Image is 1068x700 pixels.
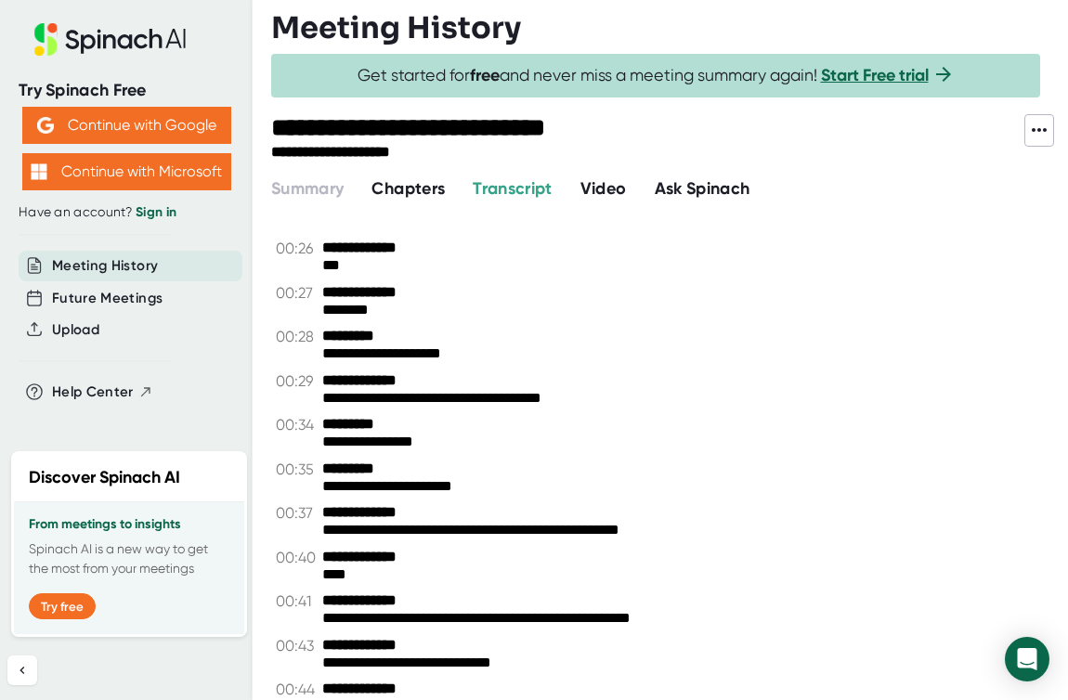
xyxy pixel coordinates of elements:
[276,284,318,302] span: 00:27
[276,681,318,698] span: 00:44
[655,178,750,199] span: Ask Spinach
[473,176,553,201] button: Transcript
[276,240,318,257] span: 00:26
[580,178,627,199] span: Video
[276,372,318,390] span: 00:29
[29,539,229,578] p: Spinach AI is a new way to get the most from your meetings
[470,65,500,85] b: free
[52,319,99,341] button: Upload
[52,288,163,309] button: Future Meetings
[29,593,96,619] button: Try free
[371,176,445,201] button: Chapters
[276,637,318,655] span: 00:43
[276,549,318,566] span: 00:40
[22,107,231,144] button: Continue with Google
[29,465,180,490] h2: Discover Spinach AI
[22,153,231,190] button: Continue with Microsoft
[136,204,176,220] a: Sign in
[52,382,134,403] span: Help Center
[358,65,955,86] span: Get started for and never miss a meeting summary again!
[276,592,318,610] span: 00:41
[371,178,445,199] span: Chapters
[37,117,54,134] img: Aehbyd4JwY73AAAAAElFTkSuQmCC
[276,416,318,434] span: 00:34
[271,176,344,201] button: Summary
[821,65,929,85] a: Start Free trial
[19,80,234,101] div: Try Spinach Free
[29,517,229,532] h3: From meetings to insights
[271,178,344,199] span: Summary
[52,382,153,403] button: Help Center
[7,655,37,685] button: Collapse sidebar
[19,204,234,221] div: Have an account?
[276,504,318,522] span: 00:37
[276,460,318,478] span: 00:35
[580,176,627,201] button: Video
[276,328,318,345] span: 00:28
[473,178,553,199] span: Transcript
[271,10,521,45] h3: Meeting History
[52,255,158,277] button: Meeting History
[1005,637,1049,681] div: Open Intercom Messenger
[655,176,750,201] button: Ask Spinach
